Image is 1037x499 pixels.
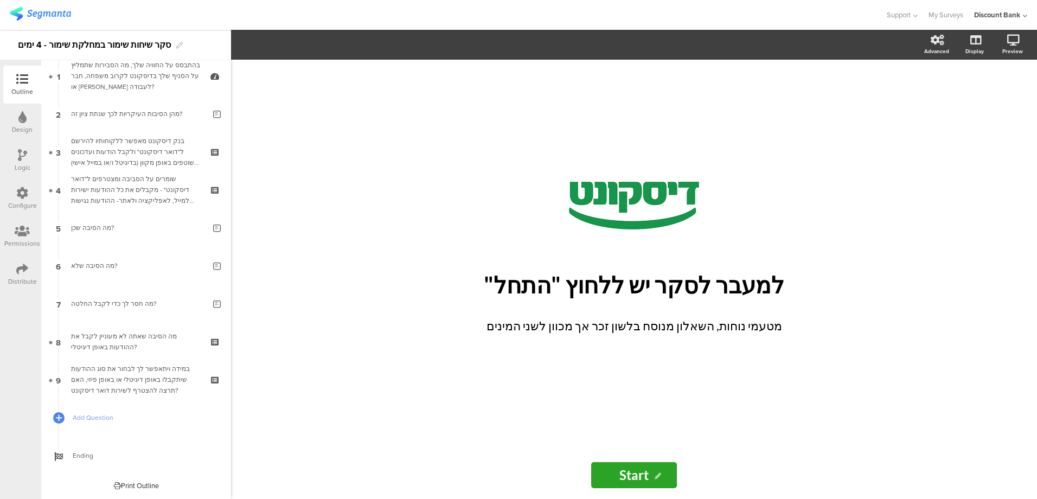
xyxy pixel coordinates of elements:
[71,60,201,92] div: בהתבסס על החוויה שלך, מה הסבירות שתמליץ על הסניף שלך בדיסקונט לקרוב משפחה, חבר או עמית לעבודה?
[11,87,33,97] div: Outline
[433,271,835,299] p: למעבר לסקר יש ללחוץ "התחל"
[965,47,984,55] div: Display
[44,171,228,209] a: 4 שומרים על הסביבה ומצטרפים ל"דואר דיסקונט" - מקבלים את כל ההודעות ישירות למייל, לאפליקציה ולאתר-...
[71,298,205,309] div: מה חסר לך כדי לקבל החלטה?
[71,363,201,396] div: במידה ויתאפשר לך לבחור את סוג ההודעות שיתקבלו באופן דיגיטלי או באופן פיזי, האם תרצה להצטרף לשירות...
[44,95,228,133] a: 2 מהן הסיבות העיקריות לכך שנתת ציון זה?
[56,108,61,120] span: 2
[974,10,1020,20] div: Discount Bank
[71,108,205,119] div: מהן הסיבות העיקריות לכך שנתת ציון זה?
[56,184,61,196] span: 4
[56,222,61,234] span: 5
[71,331,201,353] div: מה הסיבה שאתה לא מעוניין לקבל את ההודעות באופן דיגיטלי?
[18,36,171,54] div: סקר שיחות שימור במחלקת שימור - 4 ימים
[591,462,677,488] input: Start
[71,174,201,206] div: שומרים על הסביבה ומצטרפים ל"דואר דיסקונט" - מקבלים את כל ההודעות ישירות למייל, לאפליקציה ולאתר- ה...
[924,47,949,55] div: Advanced
[73,412,212,423] span: Add Question
[15,163,30,172] div: Logic
[10,7,71,21] img: segmanta logo
[71,260,205,271] div: מה הסיבה שלא?
[57,70,60,82] span: 1
[56,260,61,272] span: 6
[887,10,911,20] span: Support
[44,437,228,475] a: Ending
[44,247,228,285] a: 6 מה הסיבה שלא?
[12,125,33,135] div: Design
[44,133,228,171] a: 3 בנק דיסקונט מאפשר ללקוחותיו להירשם ל"דואר דיסקונט" ולקבל הודעות ועדכונים שוטפים באופן מקוון (בד...
[8,201,37,210] div: Configure
[44,285,228,323] a: 7 מה חסר לך כדי לקבל החלטה?
[44,209,228,247] a: 5 מה הסיבה שכן?
[56,374,61,386] span: 9
[44,57,228,95] a: 1 בהתבסס על החוויה שלך, מה הסבירות שתמליץ על הסניף שלך בדיסקונט לקרוב משפחה, חבר או [PERSON_NAME]...
[4,239,40,248] div: Permissions
[71,136,201,168] div: בנק דיסקונט מאפשר ללקוחותיו להירשם ל"דואר דיסקונט" ולקבל הודעות ועדכונים שוטפים באופן מקוון (בדיג...
[44,323,228,361] a: 8 מה הסיבה שאתה לא מעוניין לקבל את ההודעות באופן דיגיטלי?
[114,481,159,491] div: Print Outline
[44,361,228,399] a: 9 במידה ויתאפשר לך לבחור את סוג ההודעות שיתקבלו באופן דיגיטלי או באופן פיזי, האם תרצה להצטרף לשיר...
[444,317,824,335] p: מטעמי נוחות, השאלון מנוסח בלשון זכר אך מכוון לשני המינים
[56,298,61,310] span: 7
[73,450,212,461] span: Ending
[56,146,61,158] span: 3
[56,336,61,348] span: 8
[71,222,205,233] div: מה הסיבה שכן?
[8,277,37,286] div: Distribute
[1002,47,1023,55] div: Preview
